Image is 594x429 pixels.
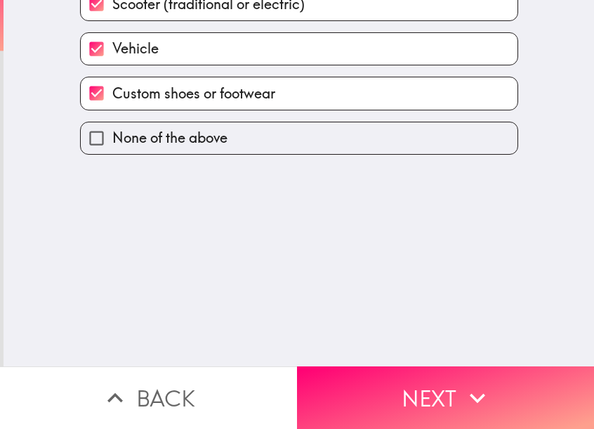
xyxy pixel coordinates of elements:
span: Custom shoes or footwear [112,84,275,103]
span: Vehicle [112,39,159,58]
button: Custom shoes or footwear [81,77,517,109]
span: None of the above [112,128,227,148]
button: Vehicle [81,33,517,65]
button: None of the above [81,122,517,154]
button: Next [297,366,594,429]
